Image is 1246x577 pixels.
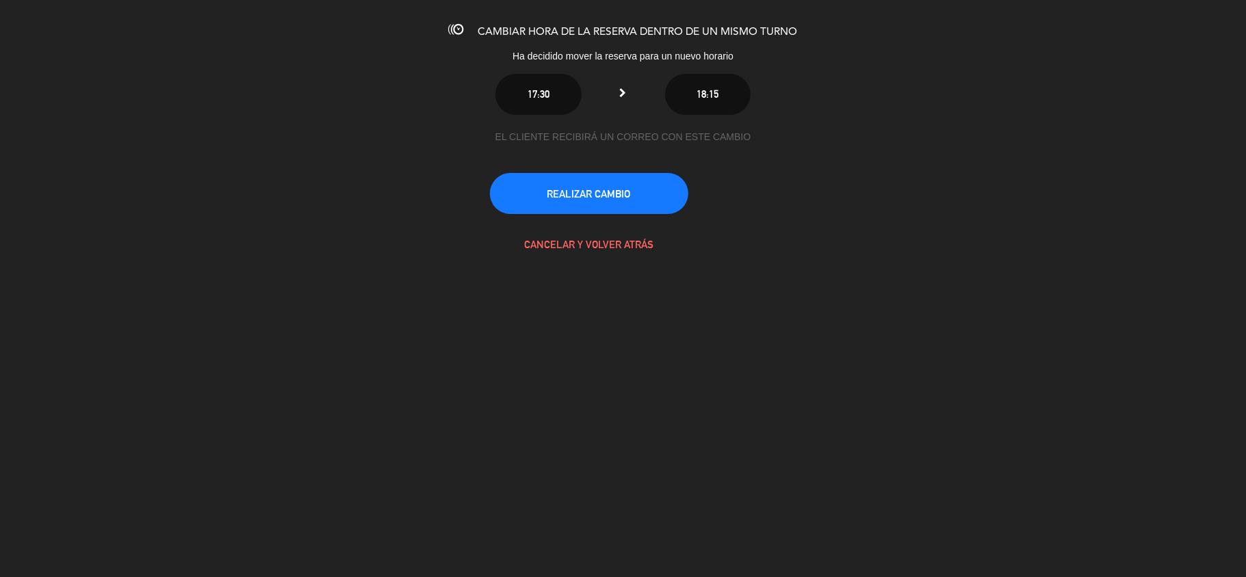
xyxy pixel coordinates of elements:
button: 17:30 [495,74,581,115]
div: Ha decidido mover la reserva para un nuevo horario [398,49,849,64]
span: CAMBIAR HORA DE LA RESERVA DENTRO DE UN MISMO TURNO [478,27,798,38]
button: CANCELAR Y VOLVER ATRÁS [490,224,688,265]
span: 18:15 [697,88,718,100]
span: 17:30 [528,88,549,100]
div: EL CLIENTE RECIBIRÁ UN CORREO CON ESTE CAMBIO [490,129,757,145]
button: REALIZAR CAMBIO [490,173,688,214]
button: 18:15 [665,74,751,115]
